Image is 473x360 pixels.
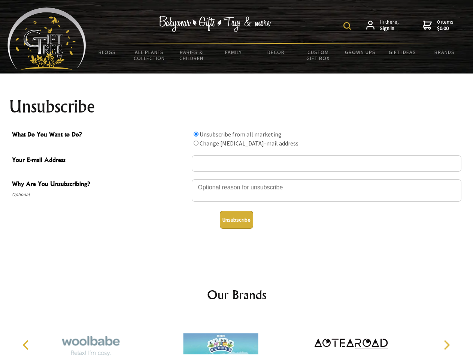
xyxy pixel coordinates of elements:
[128,44,171,66] a: All Plants Collection
[12,179,188,190] span: Why Are You Unsubscribing?
[7,7,86,70] img: Babyware - Gifts - Toys and more...
[366,19,399,32] a: Hi there,Sign in
[380,19,399,32] span: Hi there,
[12,155,188,166] span: Your E-mail Address
[9,97,464,115] h1: Unsubscribe
[12,190,188,199] span: Optional
[86,44,128,60] a: BLOGS
[192,179,461,202] textarea: Why Are You Unsubscribing?
[170,44,213,66] a: Babies & Children
[15,286,458,304] h2: Our Brands
[255,44,297,60] a: Decor
[194,132,198,136] input: What Do You Want to Do?
[194,141,198,145] input: What Do You Want to Do?
[200,130,282,138] label: Unsubscribe from all marketing
[423,19,454,32] a: 0 items$0.00
[437,18,454,32] span: 0 items
[381,44,424,60] a: Gift Ideas
[438,337,455,353] button: Next
[339,44,381,60] a: Grown Ups
[213,44,255,60] a: Family
[343,22,351,30] img: product search
[437,25,454,32] strong: $0.00
[200,139,298,147] label: Change [MEDICAL_DATA]-mail address
[19,337,35,353] button: Previous
[297,44,339,66] a: Custom Gift Box
[12,130,188,141] span: What Do You Want to Do?
[424,44,466,60] a: Brands
[220,211,253,229] button: Unsubscribe
[380,25,399,32] strong: Sign in
[159,16,271,32] img: Babywear - Gifts - Toys & more
[192,155,461,172] input: Your E-mail Address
